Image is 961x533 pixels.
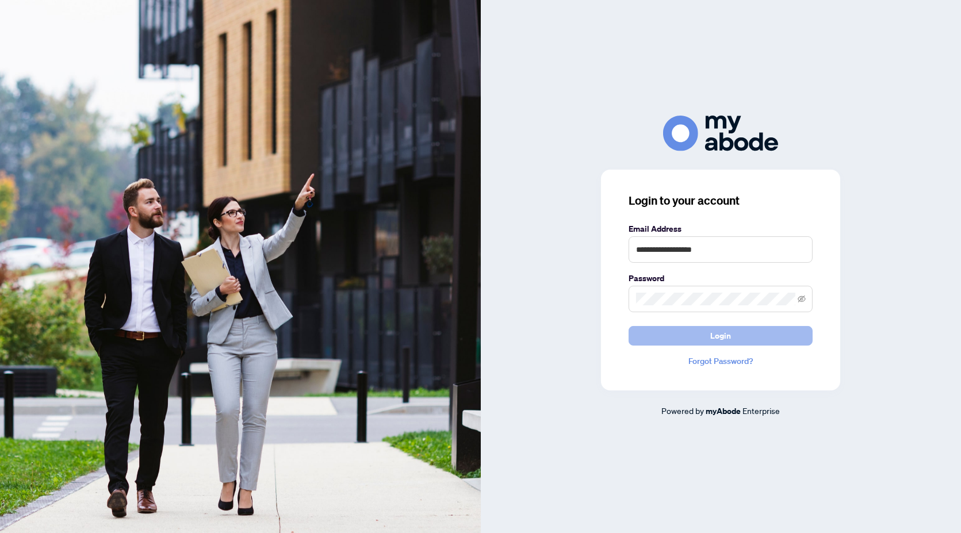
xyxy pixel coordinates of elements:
[661,405,704,416] span: Powered by
[710,327,731,345] span: Login
[629,355,813,367] a: Forgot Password?
[629,326,813,346] button: Login
[629,193,813,209] h3: Login to your account
[798,295,806,303] span: eye-invisible
[742,405,780,416] span: Enterprise
[706,405,741,417] a: myAbode
[629,272,813,285] label: Password
[629,223,813,235] label: Email Address
[663,116,778,151] img: ma-logo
